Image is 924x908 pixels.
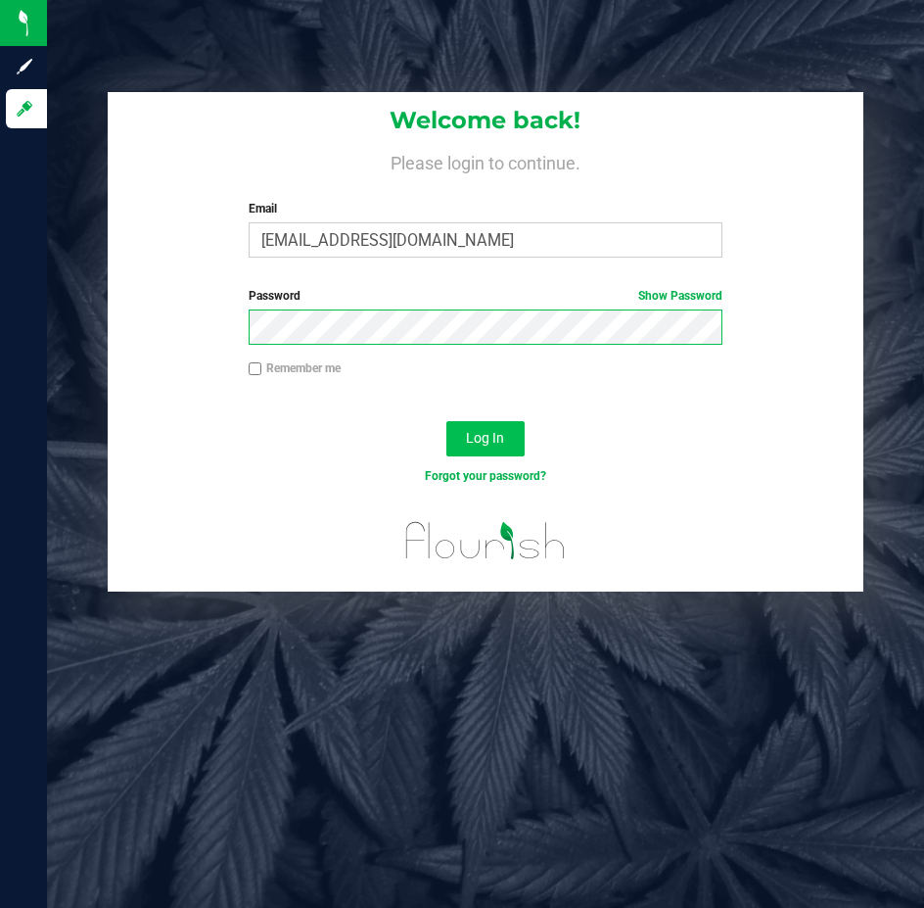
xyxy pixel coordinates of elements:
[108,149,863,172] h4: Please login to continue.
[466,430,504,446] span: Log In
[15,57,34,76] inline-svg: Sign up
[249,359,341,377] label: Remember me
[108,108,863,133] h1: Welcome back!
[15,99,34,119] inline-svg: Log in
[638,289,722,303] a: Show Password
[249,200,722,217] label: Email
[392,505,580,576] img: flourish_logo.svg
[446,421,525,456] button: Log In
[249,362,262,376] input: Remember me
[425,469,546,483] a: Forgot your password?
[249,289,300,303] span: Password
